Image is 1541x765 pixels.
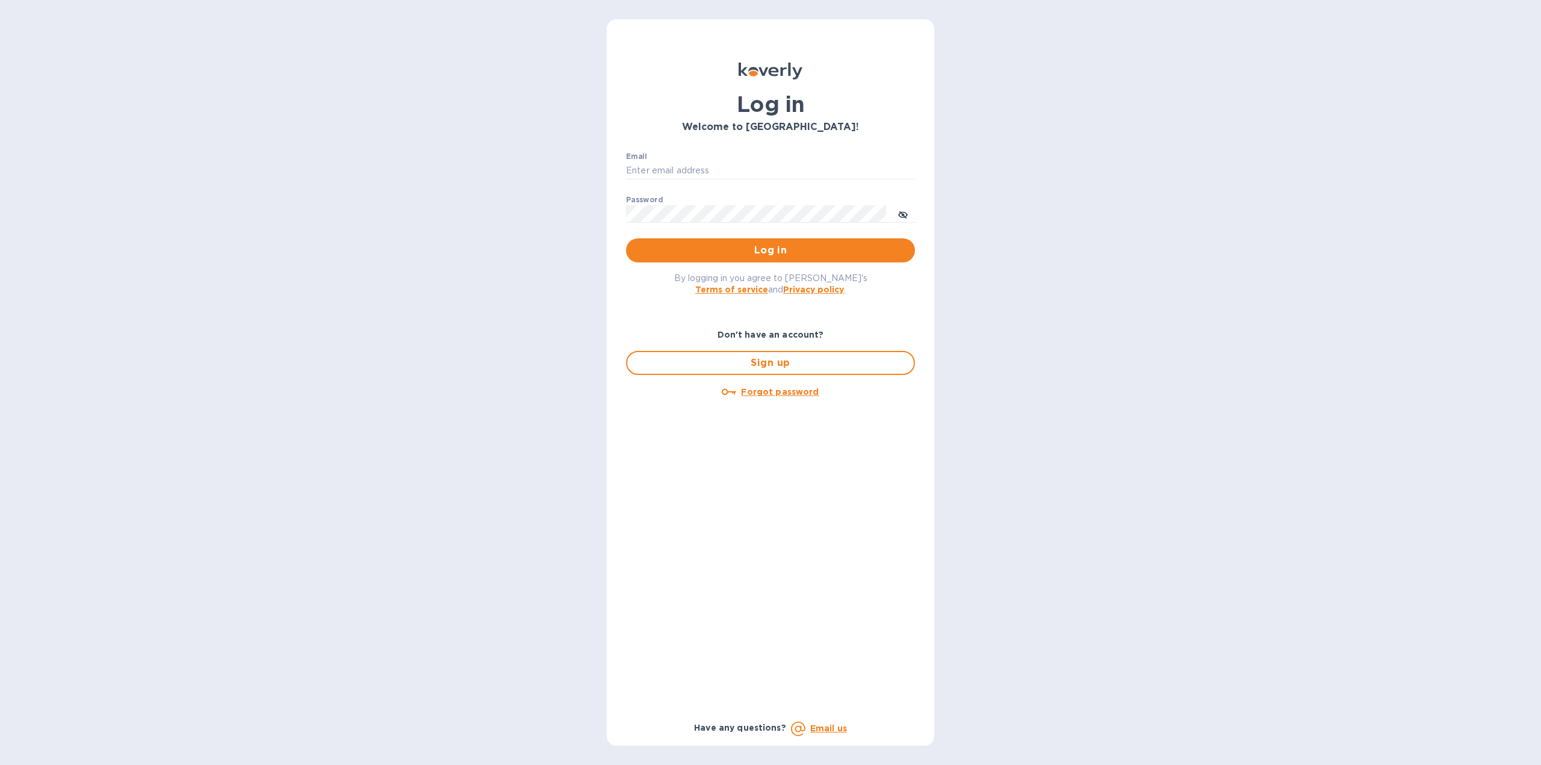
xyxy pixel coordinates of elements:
b: Don't have an account? [718,330,824,339]
label: Password [626,196,663,203]
a: Email us [810,723,847,733]
button: Log in [626,238,915,262]
span: Sign up [637,356,904,370]
label: Email [626,153,647,160]
h1: Log in [626,91,915,117]
img: Koverly [739,63,802,79]
button: Sign up [626,351,915,375]
a: Terms of service [695,285,768,294]
span: Log in [636,243,905,258]
u: Forgot password [741,387,819,397]
span: By logging in you agree to [PERSON_NAME]'s and . [674,273,867,294]
button: toggle password visibility [891,202,915,226]
b: Have any questions? [694,723,786,732]
a: Privacy policy [783,285,844,294]
h3: Welcome to [GEOGRAPHIC_DATA]! [626,122,915,133]
input: Enter email address [626,162,915,180]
